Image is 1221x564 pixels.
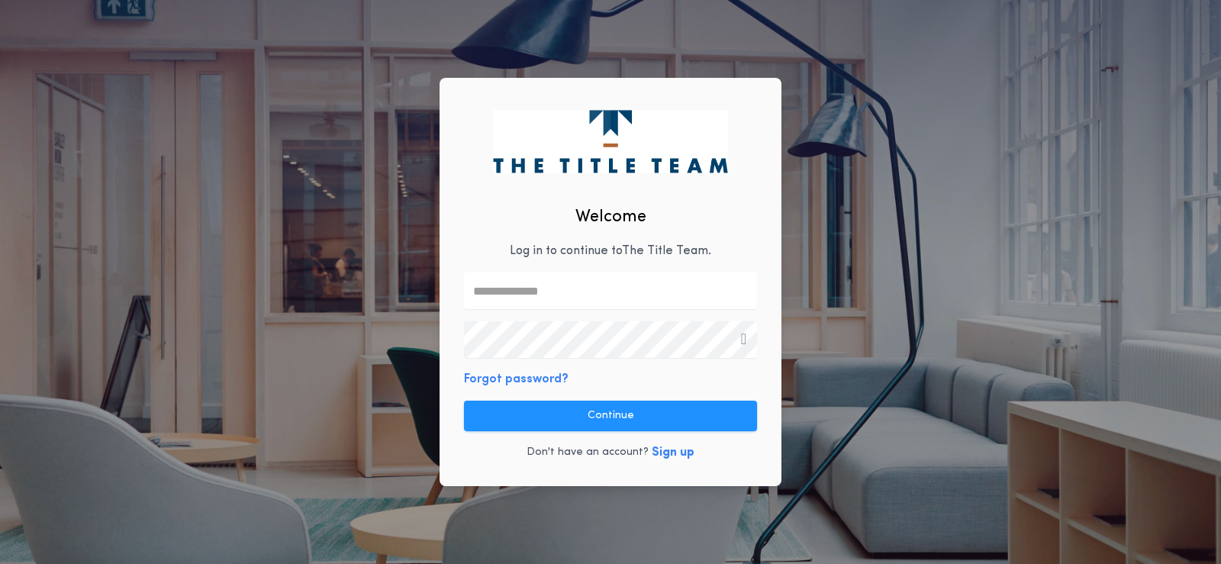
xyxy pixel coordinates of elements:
button: Forgot password? [464,370,569,388]
h2: Welcome [575,205,646,230]
button: Sign up [652,443,694,462]
button: Continue [464,401,757,431]
p: Log in to continue to The Title Team . [510,242,711,260]
p: Don't have an account? [527,445,649,460]
img: logo [493,110,727,172]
